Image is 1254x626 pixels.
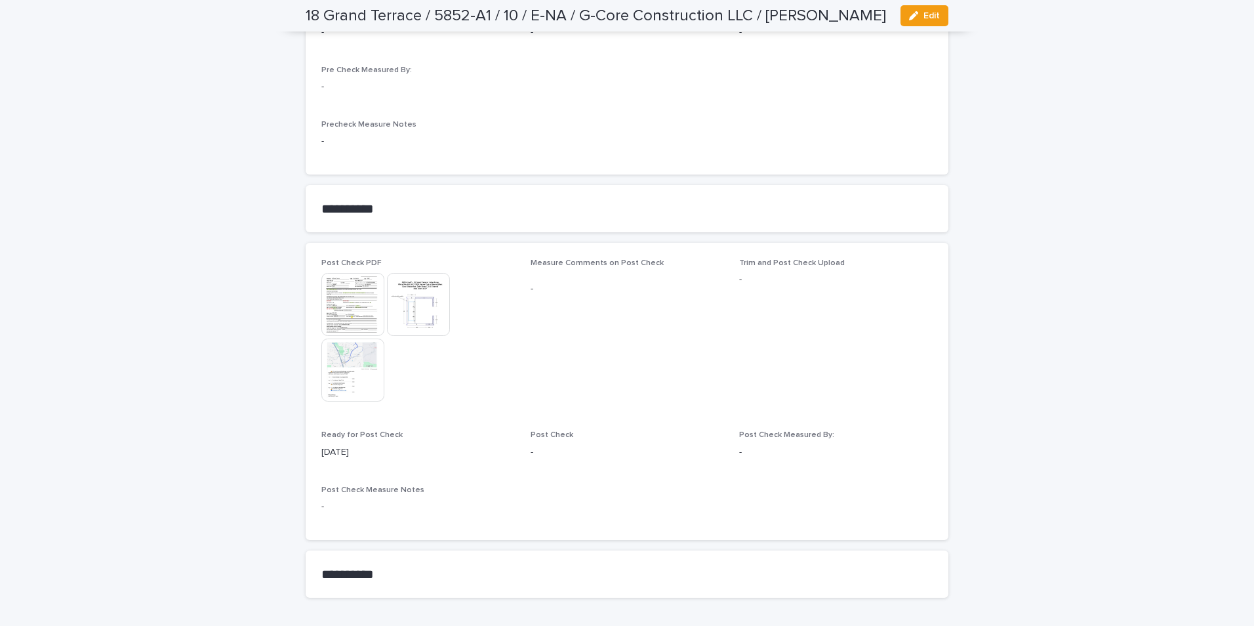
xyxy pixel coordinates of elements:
[531,26,724,39] p: -
[321,26,515,39] p: -
[321,135,933,148] p: -
[321,66,412,74] span: Pre Check Measured By:
[739,26,933,39] p: -
[321,446,515,459] p: [DATE]
[739,259,845,267] span: Trim and Post Check Upload
[531,446,724,459] p: -
[321,500,933,514] p: -
[321,121,416,129] span: Precheck Measure Notes
[531,431,573,439] span: Post Check
[923,11,940,20] span: Edit
[321,80,515,94] p: -
[321,259,382,267] span: Post Check PDF
[531,282,724,296] p: -
[531,259,664,267] span: Measure Comments on Post Check
[321,431,403,439] span: Ready for Post Check
[321,486,424,494] span: Post Check Measure Notes
[739,273,933,287] p: -
[900,5,948,26] button: Edit
[739,431,834,439] span: Post Check Measured By:
[739,446,933,459] p: -
[306,7,886,26] h2: 18 Grand Terrace / 5852-A1 / 10 / E-NA / G-Core Construction LLC / [PERSON_NAME]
